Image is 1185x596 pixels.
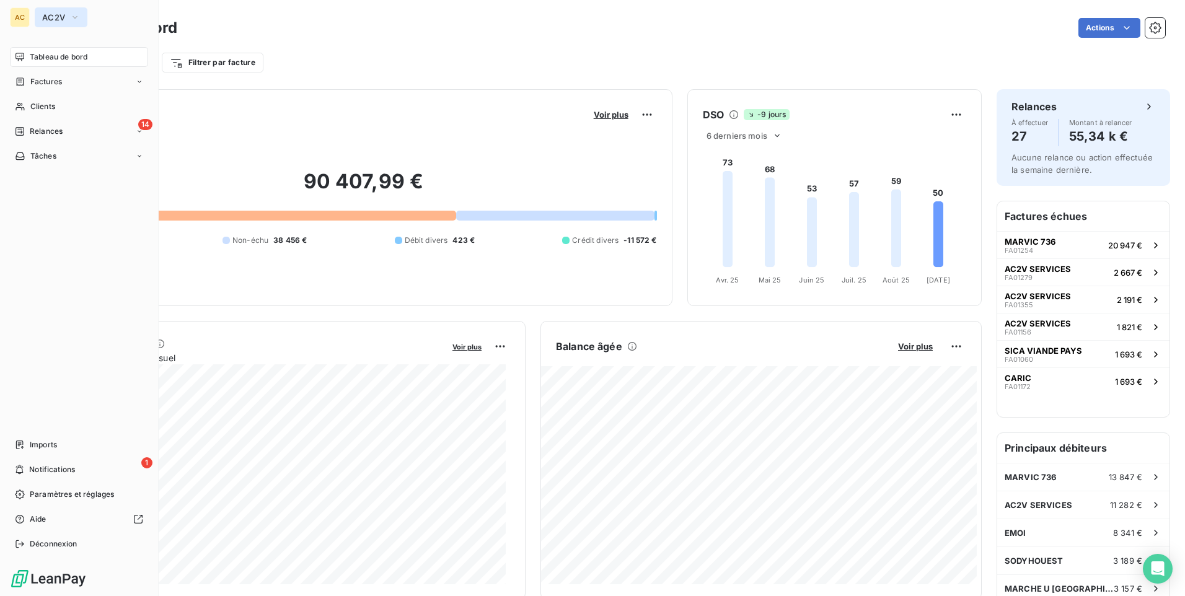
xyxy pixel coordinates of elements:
span: 14 [138,119,152,130]
h6: Factures échues [997,201,1170,231]
h6: Relances [1011,99,1057,114]
button: Voir plus [894,341,936,352]
span: 11 282 € [1110,500,1142,510]
span: 20 947 € [1108,240,1142,250]
span: Tableau de bord [30,51,87,63]
span: 1 693 € [1115,377,1142,387]
span: SODYHOUEST [1005,556,1064,566]
span: 1 693 € [1115,349,1142,359]
span: 2 191 € [1117,295,1142,305]
span: FA01254 [1005,247,1033,254]
img: Logo LeanPay [10,569,87,589]
span: Paramètres et réglages [30,489,114,500]
span: AC2V SERVICES [1005,500,1072,510]
span: Factures [30,76,62,87]
tspan: Mai 25 [758,276,781,284]
button: Voir plus [449,341,485,352]
h2: 90 407,99 € [70,169,657,206]
span: FA01279 [1005,274,1033,281]
span: AC2V SERVICES [1005,318,1071,328]
span: MARVIC 736 [1005,237,1055,247]
span: Relances [30,126,63,137]
span: FA01172 [1005,383,1031,390]
button: Voir plus [590,109,632,120]
button: Filtrer par facture [162,53,263,72]
span: MARVIC 736 [1005,472,1057,482]
h6: DSO [703,107,724,122]
button: AC2V SERVICESFA011561 821 € [997,313,1170,340]
span: FA01060 [1005,356,1033,363]
span: MARCHE U [GEOGRAPHIC_DATA] [1005,584,1114,594]
span: 423 € [452,235,475,246]
tspan: Juin 25 [799,276,824,284]
span: À effectuer [1011,119,1049,126]
span: Débit divers [405,235,448,246]
a: Aide [10,509,148,529]
span: Aucune relance ou action effectuée la semaine dernière. [1011,152,1153,175]
span: Voir plus [898,341,933,351]
tspan: Août 25 [883,276,910,284]
button: SICA VIANDE PAYSFA010601 693 € [997,340,1170,367]
span: Clients [30,101,55,112]
span: 38 456 € [273,235,307,246]
span: 1 821 € [1117,322,1142,332]
button: CARICFA011721 693 € [997,367,1170,395]
span: AC2V SERVICES [1005,264,1071,274]
span: 2 667 € [1114,268,1142,278]
span: Imports [30,439,57,450]
h6: Balance âgée [556,339,622,354]
span: 3 157 € [1114,584,1142,594]
span: 1 [141,457,152,468]
div: AC [10,7,30,27]
span: Crédit divers [572,235,619,246]
tspan: Avr. 25 [716,276,739,284]
span: Notifications [29,464,75,475]
tspan: Juil. 25 [842,276,866,284]
div: Open Intercom Messenger [1143,554,1173,584]
span: Voir plus [594,110,628,120]
span: 13 847 € [1109,472,1142,482]
span: Montant à relancer [1069,119,1132,126]
button: Actions [1078,18,1140,38]
button: AC2V SERVICESFA012792 667 € [997,258,1170,286]
span: 8 341 € [1113,528,1142,538]
span: 6 derniers mois [707,131,767,141]
span: -9 jours [744,109,790,120]
span: EMOI [1005,528,1026,538]
span: 3 189 € [1113,556,1142,566]
span: AC2V SERVICES [1005,291,1071,301]
span: FA01156 [1005,328,1031,336]
span: Tâches [30,151,56,162]
span: Déconnexion [30,538,77,550]
span: -11 572 € [623,235,656,246]
span: Aide [30,514,46,525]
tspan: [DATE] [927,276,950,284]
h4: 55,34 k € [1069,126,1132,146]
span: AC2V [42,12,65,22]
span: Voir plus [452,343,482,351]
span: CARIC [1005,373,1031,383]
span: Chiffre d'affaires mensuel [70,351,444,364]
span: Non-échu [232,235,268,246]
span: SICA VIANDE PAYS [1005,346,1082,356]
h6: Principaux débiteurs [997,433,1170,463]
h4: 27 [1011,126,1049,146]
span: FA01355 [1005,301,1033,309]
button: MARVIC 736FA0125420 947 € [997,231,1170,258]
button: AC2V SERVICESFA013552 191 € [997,286,1170,313]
